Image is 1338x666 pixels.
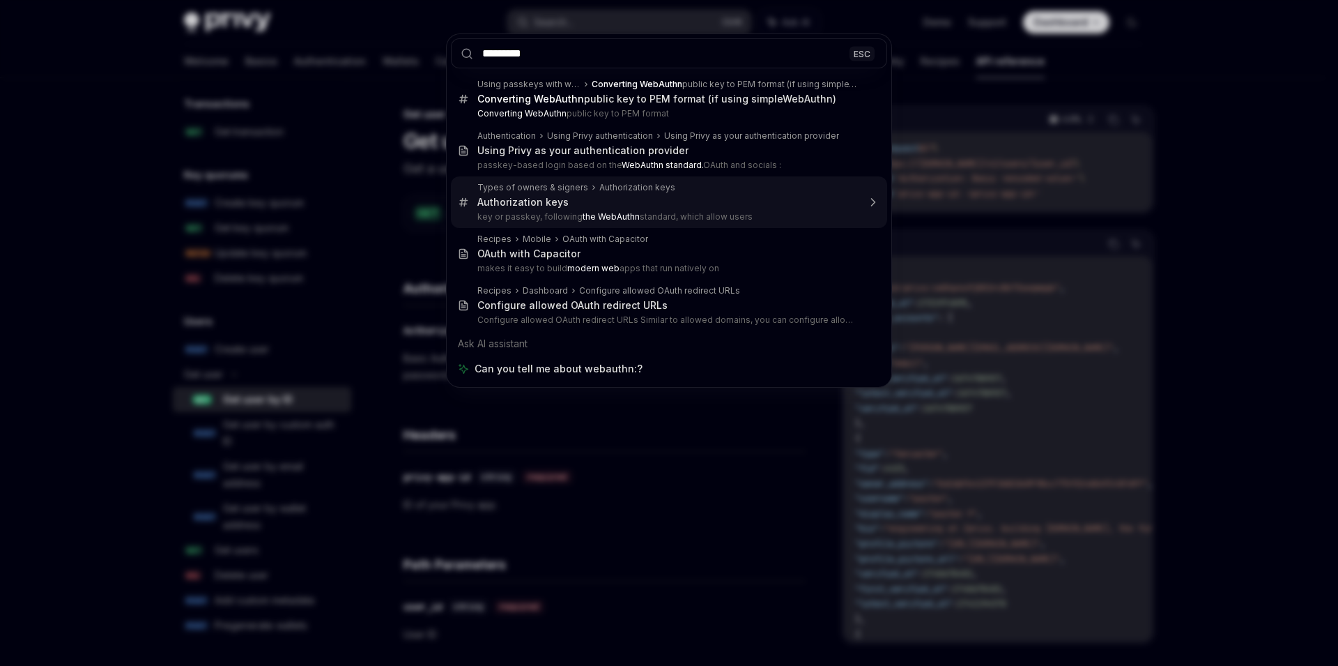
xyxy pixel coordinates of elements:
[567,263,620,273] b: modern web
[523,234,551,245] div: Mobile
[664,130,839,142] div: Using Privy as your authentication provider
[451,331,887,356] div: Ask AI assistant
[477,108,858,119] p: public key to PEM format
[477,182,588,193] div: Types of owners & signers
[583,211,640,222] b: the WebAuthn
[475,362,643,376] span: Can you tell me about webauthn:?
[477,285,512,296] div: Recipes
[599,182,675,193] div: Authorization keys
[592,79,682,89] b: Converting WebAuthn
[592,79,858,90] div: public key to PEM format (if using simpleWebAuthn)
[477,248,580,260] div: OAuth with Capacitor
[477,315,858,326] p: Configure allowed OAuth redirect URLs Similar to allowed domains, you can configure allowed OAuth re
[477,79,580,90] div: Using passkeys with wallets
[477,299,668,312] div: Configure allowed OAuth redirect URLs
[477,130,536,142] div: Authentication
[547,130,653,142] div: Using Privy authentication
[622,160,703,170] b: WebAuthn standard.
[477,144,689,157] div: Using Privy as your authentication provider
[523,285,568,296] div: Dashboard
[477,93,836,105] div: public key to PEM format (if using simpleWebAuthn)
[562,234,648,245] div: OAuth with Capacitor
[477,196,569,209] div: Authorization keys
[477,160,858,171] p: passkey-based login based on the OAuth and socials :
[477,108,567,119] b: Converting WebAuthn
[477,263,858,274] p: makes it easy to build apps that run natively on
[579,285,740,296] div: Configure allowed OAuth redirect URLs
[477,93,584,105] b: Converting WebAuthn
[477,234,512,245] div: Recipes
[849,46,875,61] div: ESC
[477,211,858,222] p: key or passkey, following standard, which allow users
